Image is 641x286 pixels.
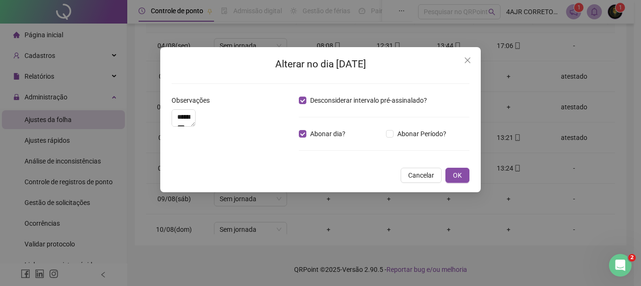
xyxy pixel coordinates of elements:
[464,57,471,64] span: close
[445,168,469,183] button: OK
[609,254,632,277] iframe: Intercom live chat
[628,254,636,261] span: 2
[306,129,349,139] span: Abonar dia?
[394,129,450,139] span: Abonar Período?
[401,168,442,183] button: Cancelar
[408,170,434,180] span: Cancelar
[172,95,216,106] label: Observações
[306,95,431,106] span: Desconsiderar intervalo pré-assinalado?
[460,53,475,68] button: Close
[453,170,462,180] span: OK
[172,57,469,72] h2: Alterar no dia [DATE]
